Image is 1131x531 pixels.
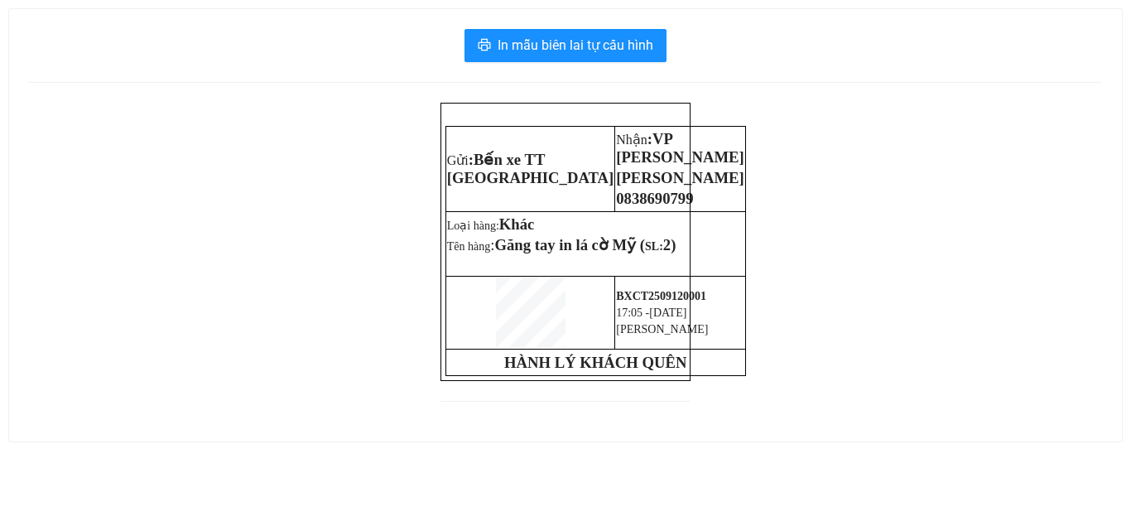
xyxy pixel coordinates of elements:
[490,236,645,253] span: :
[447,220,535,232] span: Loại hàng:
[7,49,173,84] span: :
[616,323,708,335] span: [PERSON_NAME]
[499,215,535,233] span: Khác
[616,307,649,319] span: 17:05 -
[616,190,693,207] span: 0838690799
[176,31,207,45] span: Nhận
[447,151,614,186] span: Bến xe TT [GEOGRAPHIC_DATA]
[176,88,253,105] span: 0838690799
[616,130,744,166] span: :
[494,236,645,253] span: Găng tay in lá cờ Mỹ (
[464,29,667,62] button: printerIn mẫu biên lai tự cấu hình
[447,153,469,167] span: Gửi
[7,51,28,65] span: Gửi
[616,290,706,302] span: BXCT2509120001
[447,151,614,186] span: :
[616,169,744,186] span: [PERSON_NAME]
[649,307,686,319] span: [DATE]
[66,116,102,133] span: Khác
[663,236,676,253] span: 2)
[616,130,744,166] span: VP [PERSON_NAME]
[176,67,303,84] span: [PERSON_NAME]
[176,28,303,64] span: :
[7,118,101,133] span: Loại hàng:
[447,240,645,253] span: Tên hàng
[478,38,491,54] span: printer
[7,49,173,84] span: Bến xe TT [GEOGRAPHIC_DATA]
[498,35,653,56] span: In mẫu biên lai tự cấu hình
[504,354,686,371] strong: HÀNH LÝ KHÁCH QUÊN
[176,28,303,64] span: VP [PERSON_NAME]
[616,133,647,147] span: Nhận
[645,240,663,253] span: SL:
